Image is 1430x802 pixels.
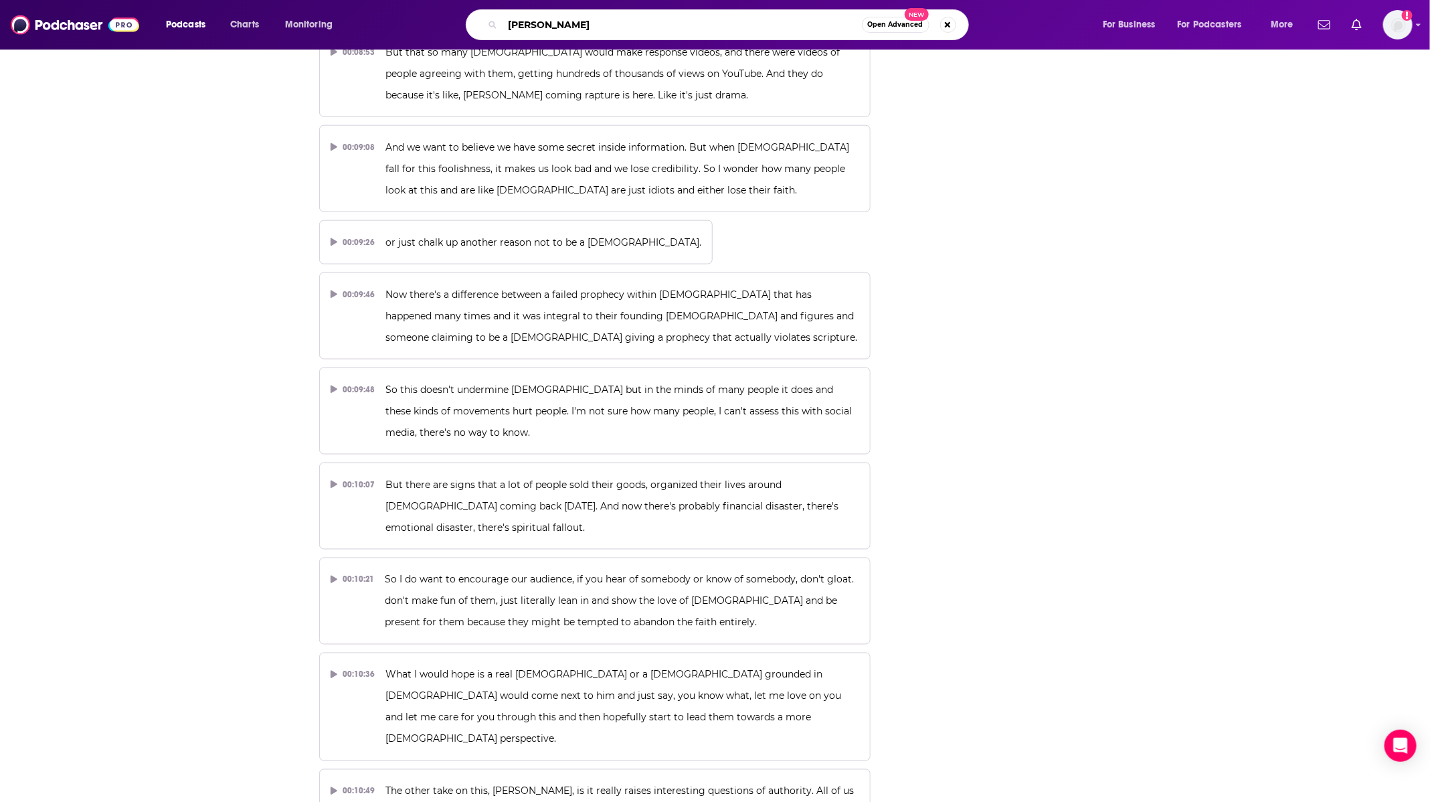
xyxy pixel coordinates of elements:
[385,574,857,629] span: So I do want to encourage our audience, if you hear of somebody or know of somebody, don't gloat....
[1383,10,1413,39] span: Logged in as ZoeJethani
[331,664,375,686] div: 00:10:36
[221,14,267,35] a: Charts
[331,379,375,400] div: 00:09:48
[385,289,857,343] span: Now there's a difference between a failed prophecy within [DEMOGRAPHIC_DATA] that has happened ma...
[331,569,375,590] div: 00:10:21
[319,463,871,550] button: 00:10:07But there are signs that a lot of people sold their goods, organized their lives around [...
[905,8,929,21] span: New
[319,653,871,761] button: 00:10:36What I would hope is a real [DEMOGRAPHIC_DATA] or a [DEMOGRAPHIC_DATA] grounded in [DEMOG...
[11,12,139,37] img: Podchaser - Follow, Share and Rate Podcasts
[331,474,375,495] div: 00:10:07
[1093,14,1172,35] button: open menu
[1384,730,1417,762] div: Open Intercom Messenger
[1346,13,1367,36] a: Show notifications dropdown
[478,9,982,40] div: Search podcasts, credits, & more...
[503,14,862,35] input: Search podcasts, credits, & more...
[319,272,871,359] button: 00:09:46Now there's a difference between a failed prophecy within [DEMOGRAPHIC_DATA] that has hap...
[868,21,923,28] span: Open Advanced
[385,236,701,248] span: or just chalk up another reason not to be a [DEMOGRAPHIC_DATA].
[1383,10,1413,39] img: User Profile
[385,479,841,534] span: But there are signs that a lot of people sold their goods, organized their lives around [DEMOGRAP...
[319,220,713,264] button: 00:09:26or just chalk up another reason not to be a [DEMOGRAPHIC_DATA].
[319,368,871,455] button: 00:09:48So this doesn't undermine [DEMOGRAPHIC_DATA] but in the minds of many people it does and ...
[385,669,844,745] span: What I would hope is a real [DEMOGRAPHIC_DATA] or a [DEMOGRAPHIC_DATA] grounded in [DEMOGRAPHIC_D...
[331,42,375,63] div: 00:08:53
[385,46,842,101] span: But that so many [DEMOGRAPHIC_DATA] would make response videos, and there were videos of people a...
[319,125,871,212] button: 00:09:08And we want to believe we have some secret inside information. But when [DEMOGRAPHIC_DATA...
[1103,15,1156,34] span: For Business
[1271,15,1293,34] span: More
[385,141,852,196] span: And we want to believe we have some secret inside information. But when [DEMOGRAPHIC_DATA] fall f...
[331,232,375,253] div: 00:09:26
[166,15,205,34] span: Podcasts
[1261,14,1310,35] button: open menu
[319,30,871,117] button: 00:08:53But that so many [DEMOGRAPHIC_DATA] would make response videos, and there were videos of ...
[331,781,375,802] div: 00:10:49
[285,15,333,34] span: Monitoring
[331,137,375,158] div: 00:09:08
[1383,10,1413,39] button: Show profile menu
[157,14,223,35] button: open menu
[1313,13,1336,36] a: Show notifications dropdown
[1178,15,1242,34] span: For Podcasters
[1169,14,1261,35] button: open menu
[331,284,375,305] div: 00:09:46
[862,17,929,33] button: Open AdvancedNew
[319,558,871,645] button: 00:10:21So I do want to encourage our audience, if you hear of somebody or know of somebody, don'...
[385,384,855,438] span: So this doesn't undermine [DEMOGRAPHIC_DATA] but in the minds of many people it does and these ki...
[1402,10,1413,21] svg: Add a profile image
[230,15,259,34] span: Charts
[276,14,350,35] button: open menu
